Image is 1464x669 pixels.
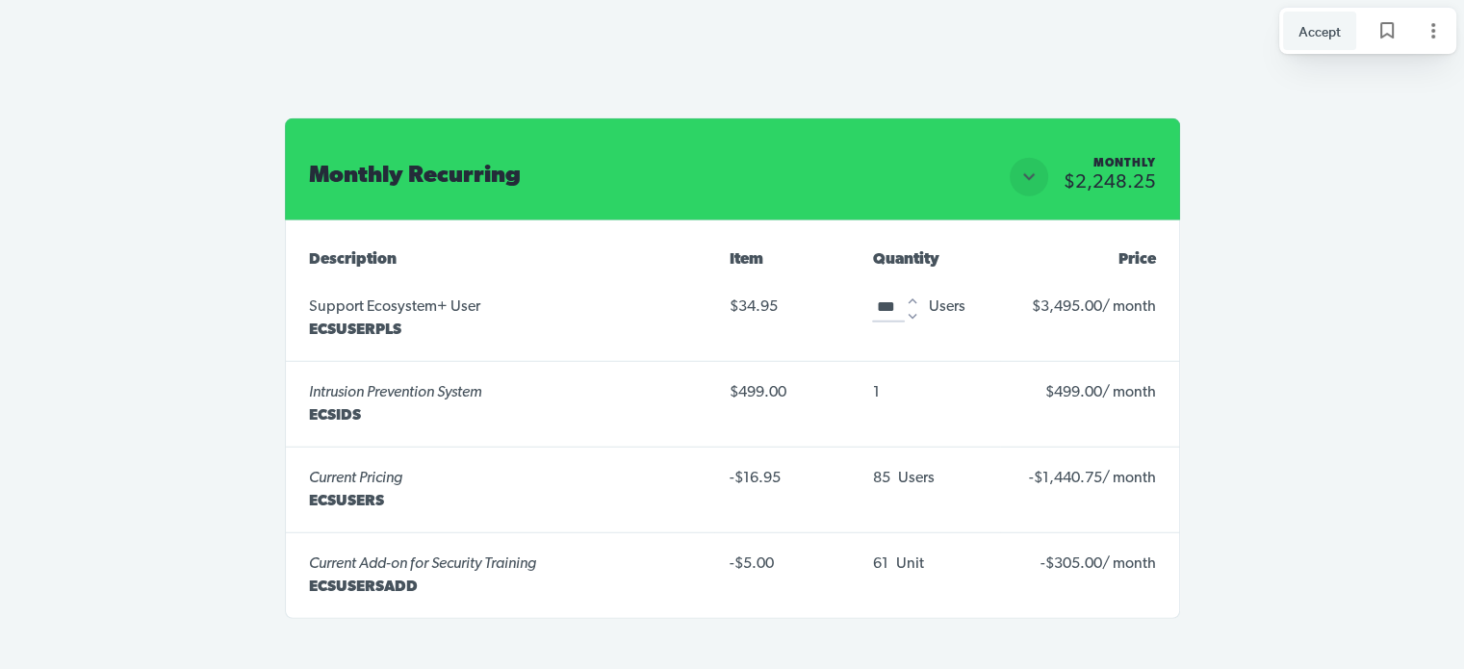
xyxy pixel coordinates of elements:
[1414,12,1452,50] button: Page options
[872,471,889,486] span: 85
[309,252,397,268] span: Description
[1045,385,1102,400] span: $499.00
[1102,299,1156,315] span: / month
[1010,158,1048,196] button: Close section
[730,252,763,268] span: Item
[1093,158,1156,169] div: Monthly
[309,165,521,188] span: Monthly Recurring
[928,299,964,315] span: Users
[872,556,887,572] span: 61
[730,292,841,322] span: $34.95
[1118,252,1156,268] span: Price
[906,310,919,323] button: Decrease
[1032,299,1102,315] span: $3,495.00
[1029,471,1102,486] span: -$1,440.75
[309,556,536,572] span: Current Add-on for Security Training
[906,295,919,308] button: Increase
[309,322,401,338] span: ECSUSERPLS
[730,377,841,408] span: $499.00
[309,471,402,486] span: Current Pricing
[872,252,938,268] span: Quantity
[897,471,934,486] span: Users
[730,549,841,579] span: -$5.00
[1102,471,1156,486] span: / month
[309,579,418,595] span: ECSUSERSADD
[730,463,841,494] span: -$16.95
[1040,556,1102,572] span: -$305.00
[309,408,361,424] span: ECSIDS
[309,296,480,319] p: Support Ecosystem+ User
[309,385,482,400] span: Intrusion Prevention System
[1298,20,1341,41] span: Accept
[1283,12,1356,50] button: Accept
[895,556,923,572] span: Unit
[309,494,384,509] span: ECSUSERS
[872,385,879,400] span: 1
[1102,385,1156,400] span: / month
[1064,173,1156,193] span: $2,248.25
[1102,556,1156,572] span: / month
